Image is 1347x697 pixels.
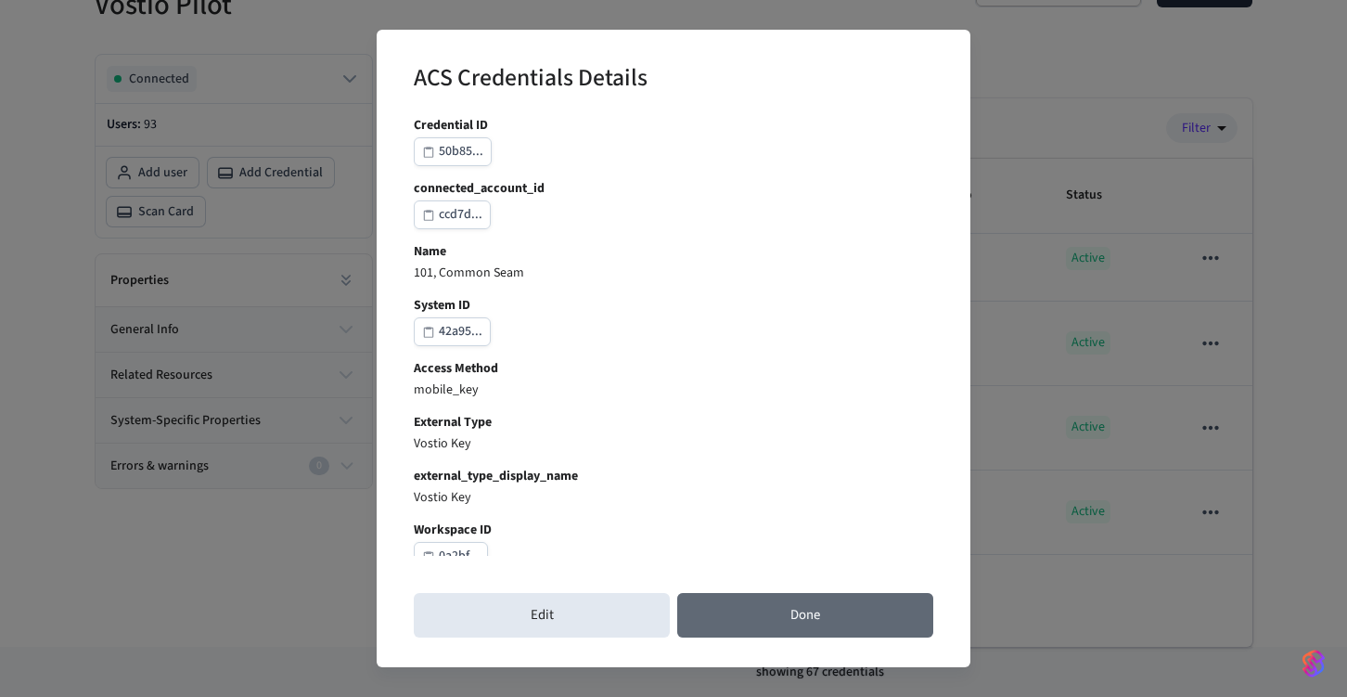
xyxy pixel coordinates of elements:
[439,320,482,343] div: 42a95...
[414,52,881,109] h2: ACS Credentials Details
[414,381,933,400] p: mobile_key
[414,413,933,432] b: External Type
[439,545,480,568] div: 0a2bf...
[414,179,933,199] b: connected_account_id
[414,296,933,316] b: System ID
[414,434,933,454] p: Vostio Key
[414,359,933,379] b: Access Method
[414,488,933,508] p: Vostio Key
[414,467,933,486] b: external_type_display_name
[414,264,933,283] p: 101, Common Seam
[414,242,933,262] b: Name
[414,593,670,638] button: Edit
[414,116,933,136] b: Credential ID
[439,203,482,226] div: ccd7d...
[439,140,483,163] div: 50b85...
[414,137,492,166] button: 50b85...
[414,542,488,571] button: 0a2bf...
[414,521,933,540] b: Workspace ID
[414,200,491,229] button: ccd7d...
[414,317,491,346] button: 42a95...
[677,593,933,638] button: Done
[1302,649,1325,678] img: SeamLogoGradient.69752ec5.svg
